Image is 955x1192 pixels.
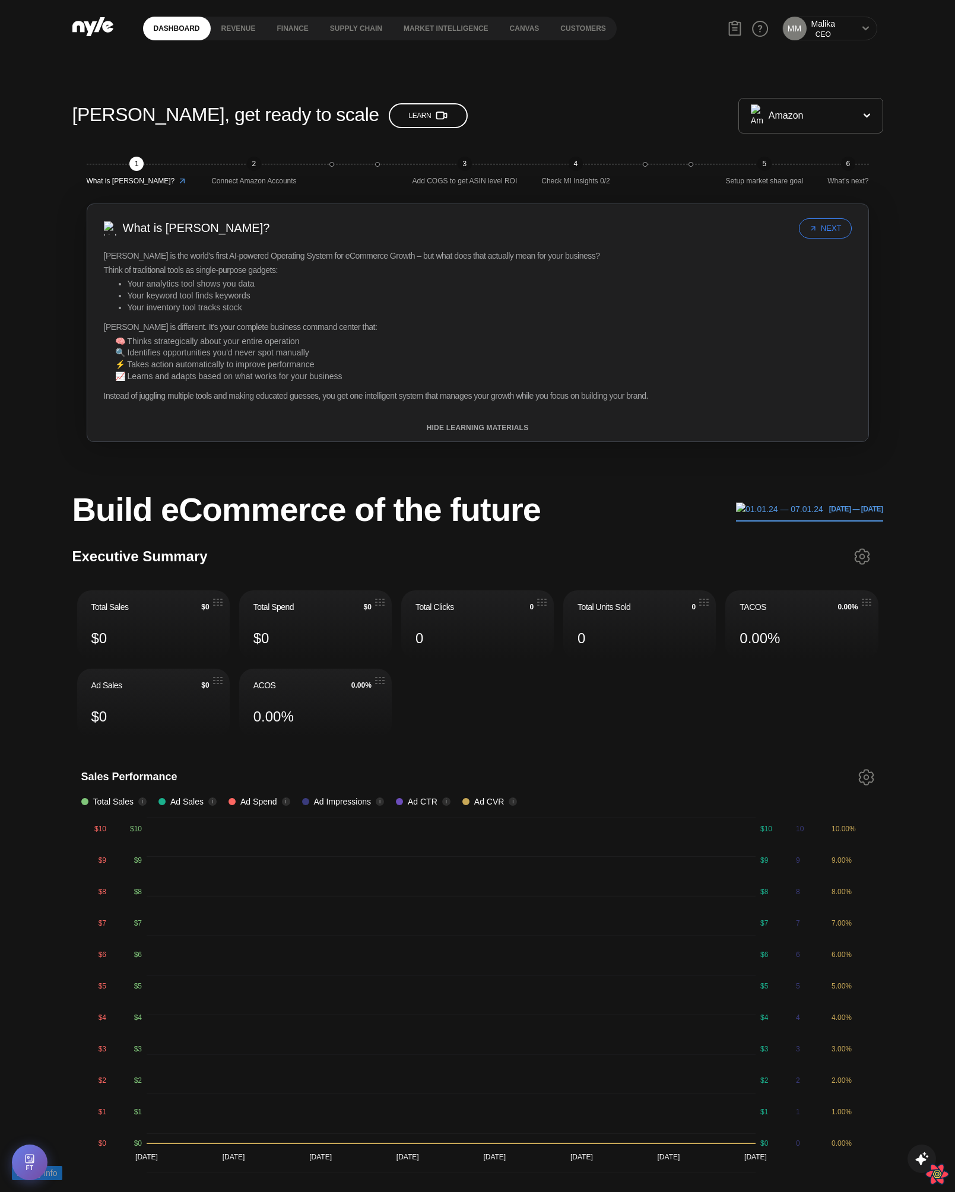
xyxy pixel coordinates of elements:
span: Ad Sales [91,679,122,691]
p: Think of traditional tools as single-purpose gadgets: [104,265,852,276]
tspan: 8 [796,888,800,896]
tspan: $2 [98,1076,106,1085]
tspan: $6 [134,951,142,959]
tspan: $7 [134,919,142,927]
span: FT [26,1165,33,1171]
a: Dashboard [143,17,211,40]
span: Ad Sales [170,795,204,808]
tspan: [DATE] [396,1152,418,1161]
img: 01.01.24 — 07.01.24 [736,503,823,516]
span: 0 [578,628,585,649]
span: Total Units Sold [578,601,630,613]
span: Check MI Insights 0/2 [541,176,610,187]
li: 🧠 Thinks strategically about your entire operation [115,336,852,348]
a: Market Intelligence [393,17,499,40]
p: Learn [409,110,448,121]
tspan: $3 [98,1045,106,1053]
button: i [442,797,450,806]
li: ⚡ Takes action automatically to improve performance [115,359,852,371]
tspan: 1.00% [832,1108,852,1116]
div: Malika [811,18,835,30]
tspan: $5 [98,982,106,990]
tspan: $8 [98,888,106,896]
span: Ad Spend [240,795,277,808]
span: Total Clicks [415,601,454,613]
div: 5 [757,157,772,171]
tspan: $0 [134,1139,142,1148]
span: $0 [201,603,209,611]
tspan: 4 [796,1013,800,1022]
tspan: $3 [134,1045,142,1053]
button: Total Sales$0$0 [77,590,230,659]
p: Instead of juggling multiple tools and making educated guesses, you get one intelligent system th... [104,390,852,402]
button: [DATE] — [DATE] [736,497,883,522]
tspan: $7 [760,919,769,927]
tspan: 4.00% [832,1013,852,1022]
span: Setup market share goal [726,176,804,187]
tspan: $10 [129,825,141,833]
tspan: 3.00% [832,1045,852,1053]
button: Open Feature Toggle Debug Panel [12,1145,47,1180]
span: 0.00% [837,603,858,611]
span: $0 [364,603,372,611]
button: Debug Info [12,1166,62,1180]
h1: Build eCommerce of the future [72,492,541,527]
span: 0 [415,628,423,649]
button: i [282,797,290,806]
span: Ad Impressions [314,795,371,808]
button: Total Spend$0$0 [239,590,392,659]
li: Your analytics tool shows you data [128,278,852,290]
span: Total Spend [253,601,294,613]
tspan: $5 [760,982,769,990]
tspan: $10 [94,825,106,833]
tspan: $8 [760,888,769,896]
tspan: 5.00% [832,982,852,990]
h3: What is [PERSON_NAME]? [123,219,270,237]
button: Total Units Sold00 [563,590,716,659]
span: Add COGS to get ASIN level ROI [413,176,518,187]
tspan: 8.00% [832,888,852,896]
img: LightBulb [104,221,118,236]
span: ACOS [253,679,276,691]
tspan: $9 [134,856,142,864]
a: Canvas [499,17,550,40]
button: ACOS0.00%0.00% [239,669,392,738]
p: [PERSON_NAME], get ready to scale [72,100,379,129]
span: 0.00% [351,681,372,689]
span: Connect Amazon Accounts [211,176,296,187]
tspan: [DATE] [309,1152,332,1161]
button: Amazon [738,98,883,133]
button: HIDE LEARNING MATERIALS [87,424,868,432]
p: [PERSON_NAME] is different. It's your complete business command center that: [104,322,852,333]
div: 3 [458,157,472,171]
tspan: $1 [134,1108,142,1116]
span: Total Sales [91,601,129,613]
tspan: 7 [796,919,800,927]
span: 0 [692,603,696,611]
tspan: 5 [796,982,800,990]
span: 0 [529,603,534,611]
tspan: $1 [760,1108,769,1116]
button: i [138,797,147,806]
span: $0 [91,628,107,649]
div: CEO [811,30,835,40]
button: Ad Sales$0$0 [77,669,230,738]
button: i [208,797,217,806]
span: What’s next? [827,176,868,187]
a: Supply chain [319,17,393,40]
tspan: $4 [134,1013,142,1022]
tspan: $6 [98,951,106,959]
tspan: $2 [760,1076,769,1085]
tspan: 2 [796,1076,800,1085]
tspan: [DATE] [483,1152,506,1161]
tspan: 2.00% [832,1076,852,1085]
h1: Sales Performance [81,769,177,789]
tspan: $9 [98,856,106,864]
tspan: $0 [760,1139,769,1148]
button: TACOS0.00%0.00% [725,590,878,659]
a: finance [266,17,319,40]
button: Learn [389,103,468,128]
tspan: $4 [760,1013,769,1022]
tspan: 0 [796,1139,800,1148]
tspan: $6 [760,951,769,959]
